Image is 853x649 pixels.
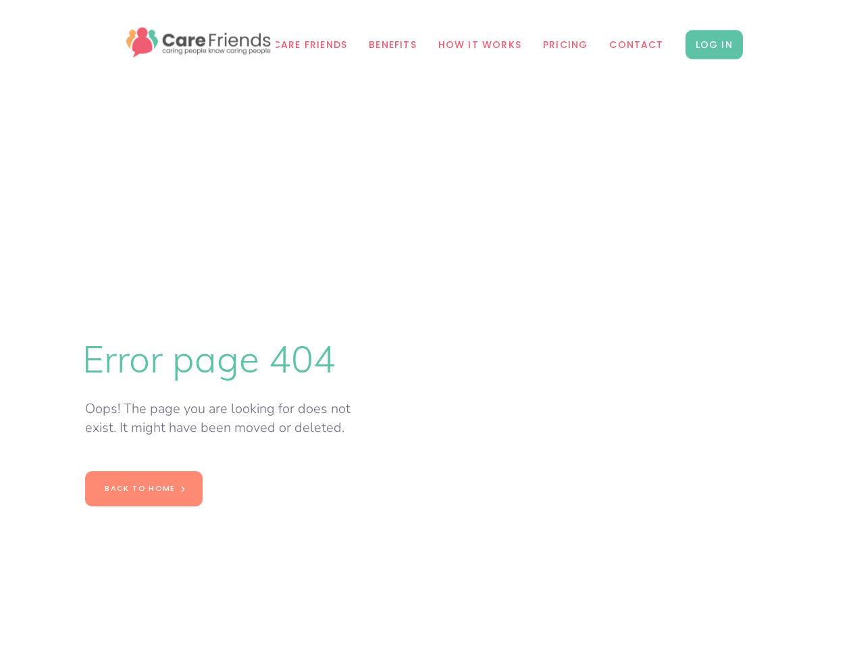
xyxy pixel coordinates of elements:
span: Benefits [369,37,417,53]
span: Contact [609,37,663,53]
a: Back to home [85,471,203,506]
p: Oops! The page you are looking for does not exist. It might have been moved or deleted. [85,400,382,437]
span: LOG IN [686,30,743,59]
span: Why Care Friends [245,37,347,53]
span: How it works [438,37,521,53]
span: Pricing [543,37,588,53]
span: Back to home [105,483,176,494]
